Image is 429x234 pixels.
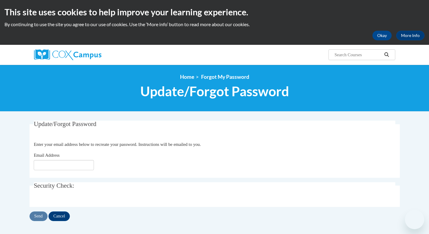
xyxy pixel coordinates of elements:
[382,51,391,58] button: Search
[396,31,424,40] a: More Info
[34,142,201,147] span: Enter your email address below to recreate your password. Instructions will be emailed to you.
[34,49,148,60] a: Cox Campus
[34,49,101,60] img: Cox Campus
[34,160,94,170] input: Email
[180,74,194,80] a: Home
[34,182,74,189] span: Security Check:
[34,120,96,128] span: Update/Forgot Password
[140,83,289,99] span: Update/Forgot Password
[201,74,249,80] span: Forgot My Password
[405,210,424,229] iframe: Button to launch messaging window
[48,211,70,221] input: Cancel
[5,21,424,28] p: By continuing to use the site you agree to our use of cookies. Use the ‘More info’ button to read...
[5,6,424,18] h2: This site uses cookies to help improve your learning experience.
[334,51,382,58] input: Search Courses
[372,31,392,40] button: Okay
[34,153,60,158] span: Email Address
